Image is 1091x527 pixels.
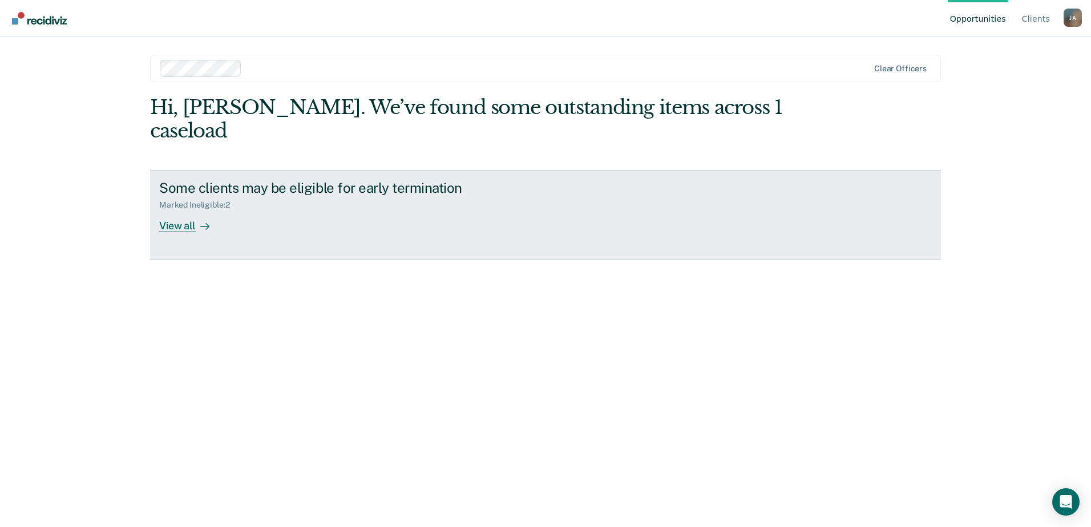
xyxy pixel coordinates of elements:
div: Clear officers [874,64,927,74]
div: Open Intercom Messenger [1052,488,1080,516]
div: Some clients may be eligible for early termination [159,180,560,196]
div: J A [1064,9,1082,27]
button: Profile dropdown button [1064,9,1082,27]
div: Hi, [PERSON_NAME]. We’ve found some outstanding items across 1 caseload [150,96,783,143]
div: Marked Ineligible : 2 [159,200,239,210]
a: Some clients may be eligible for early terminationMarked Ineligible:2View all [150,170,941,260]
div: View all [159,210,223,232]
img: Recidiviz [12,12,67,25]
